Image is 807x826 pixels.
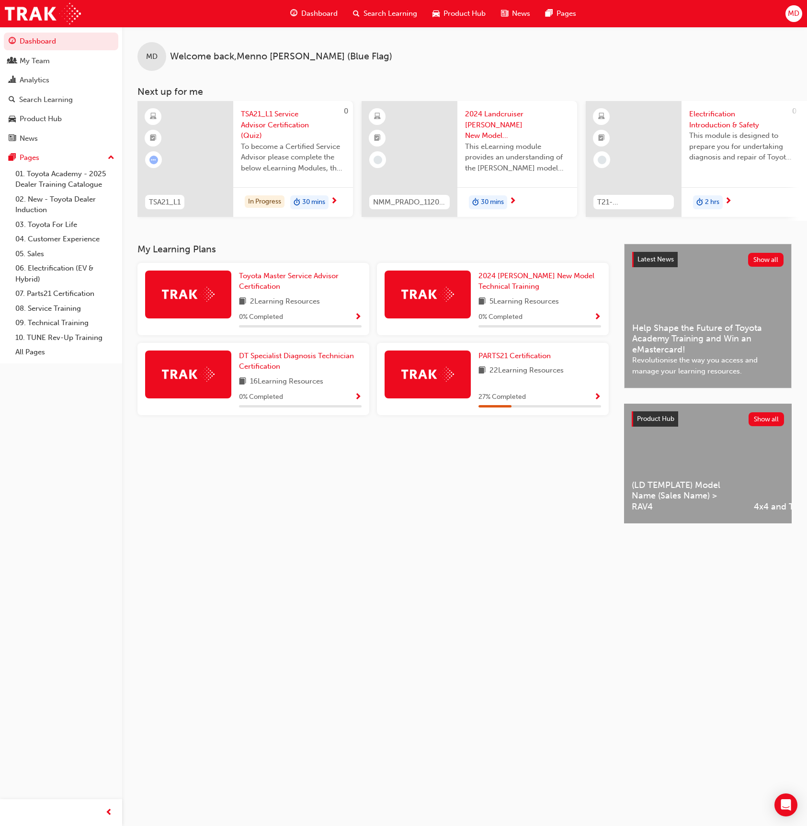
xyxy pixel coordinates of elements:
span: 30 mins [302,197,325,208]
button: Show all [749,412,784,426]
a: Product HubShow all [632,411,784,427]
span: Show Progress [354,313,362,322]
a: 02. New - Toyota Dealer Induction [11,192,118,217]
span: This module is designed to prepare you for undertaking diagnosis and repair of Toyota & Lexus Ele... [689,130,794,163]
a: 07. Parts21 Certification [11,286,118,301]
a: pages-iconPages [538,4,584,23]
a: Search Learning [4,91,118,109]
a: search-iconSearch Learning [345,4,425,23]
span: 5 Learning Resources [489,296,559,308]
a: 09. Technical Training [11,316,118,330]
a: Analytics [4,71,118,89]
span: next-icon [509,197,516,206]
div: Product Hub [20,113,62,124]
span: 0 [344,107,348,115]
span: 2 Learning Resources [250,296,320,308]
span: This eLearning module provides an understanding of the [PERSON_NAME] model line-up and its Katash... [465,141,569,174]
a: Product Hub [4,110,118,128]
img: Trak [5,3,81,24]
a: 2024 [PERSON_NAME] New Model Technical Training [478,271,601,292]
span: Pages [557,8,576,19]
span: Search Learning [364,8,417,19]
span: Latest News [637,255,674,263]
span: 30 mins [481,197,504,208]
span: learningResourceType_ELEARNING-icon [598,111,605,123]
span: To become a Certified Service Advisor please complete the below eLearning Modules, the Service Ad... [241,141,345,174]
a: DT Specialist Diagnosis Technician Certification [239,351,362,372]
span: guage-icon [9,37,16,46]
button: Show Progress [594,311,601,323]
span: 2024 [PERSON_NAME] New Model Technical Training [478,272,594,291]
span: Show Progress [354,393,362,402]
span: Product Hub [443,8,486,19]
span: News [512,8,530,19]
div: Open Intercom Messenger [774,793,797,816]
span: 2 hrs [705,197,719,208]
span: 16 Learning Resources [250,376,323,388]
button: Pages [4,149,118,167]
span: up-icon [108,152,114,164]
a: My Team [4,52,118,70]
span: booktick-icon [598,132,605,145]
img: Trak [162,287,215,302]
span: 27 % Completed [478,392,526,403]
a: 08. Service Training [11,301,118,316]
a: car-iconProduct Hub [425,4,493,23]
span: TSA21_L1 [149,197,181,208]
a: 0TSA21_L1TSA21_L1 Service Advisor Certification (Quiz)To become a Certified Service Advisor pleas... [137,101,353,217]
span: booktick-icon [374,132,381,145]
span: T21-FOD_HVIS_PREREQ [597,197,670,208]
span: news-icon [501,8,508,20]
a: 01. Toyota Academy - 2025 Dealer Training Catalogue [11,167,118,192]
span: learningRecordVerb_NONE-icon [374,156,382,164]
div: News [20,133,38,144]
button: Show Progress [354,391,362,403]
span: book-icon [478,365,486,377]
span: car-icon [432,8,440,20]
span: Show Progress [594,393,601,402]
a: 04. Customer Experience [11,232,118,247]
span: pages-icon [9,154,16,162]
span: duration-icon [696,196,703,209]
span: (LD TEMPLATE) Model Name (Sales Name) > RAV4 [632,480,739,512]
span: 2024 Landcruiser [PERSON_NAME] New Model Mechanisms - Model Outline 1 [465,109,569,141]
span: search-icon [353,8,360,20]
span: MD [788,8,799,19]
span: next-icon [725,197,732,206]
div: In Progress [245,195,284,208]
a: guage-iconDashboard [283,4,345,23]
span: 22 Learning Resources [489,365,564,377]
a: 0T21-FOD_HVIS_PREREQElectrification Introduction & SafetyThis module is designed to prepare you f... [586,101,801,217]
span: chart-icon [9,76,16,85]
button: MD [785,5,802,22]
span: news-icon [9,135,16,143]
div: My Team [20,56,50,67]
span: DT Specialist Diagnosis Technician Certification [239,351,354,371]
span: Help Shape the Future of Toyota Academy Training and Win an eMastercard! [632,323,784,355]
span: book-icon [239,376,246,388]
a: PARTS21 Certification [478,351,555,362]
span: Product Hub [637,415,674,423]
span: 0 % Completed [478,312,523,323]
span: Revolutionise the way you access and manage your learning resources. [632,355,784,376]
h3: My Learning Plans [137,244,609,255]
span: PARTS21 Certification [478,351,551,360]
span: Show Progress [594,313,601,322]
span: booktick-icon [150,132,157,145]
a: NMM_PRADO_112024_MODULE_12024 Landcruiser [PERSON_NAME] New Model Mechanisms - Model Outline 1Thi... [362,101,577,217]
button: DashboardMy TeamAnalyticsSearch LearningProduct HubNews [4,31,118,149]
span: Toyota Master Service Advisor Certification [239,272,339,291]
span: learningRecordVerb_NONE-icon [598,156,606,164]
img: Trak [401,287,454,302]
span: Welcome back , Menno [PERSON_NAME] (Blue Flag) [170,51,392,62]
span: MD [146,51,158,62]
button: Show all [748,253,784,267]
span: learningRecordVerb_ATTEMPT-icon [149,156,158,164]
div: Pages [20,152,39,163]
button: Show Progress [594,391,601,403]
span: duration-icon [294,196,300,209]
span: NMM_PRADO_112024_MODULE_1 [373,197,446,208]
span: guage-icon [290,8,297,20]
